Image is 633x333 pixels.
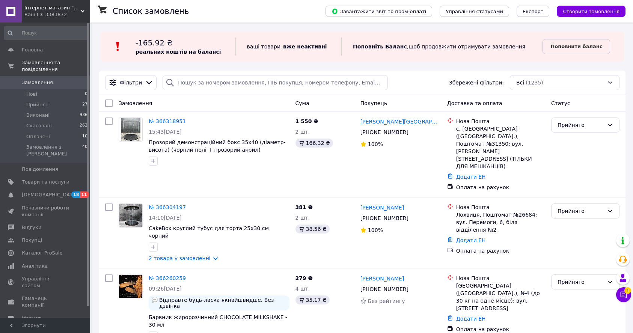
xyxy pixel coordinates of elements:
span: 10 [82,133,87,140]
a: [PERSON_NAME][GEOGRAPHIC_DATA] [360,118,441,125]
div: [GEOGRAPHIC_DATA] ([GEOGRAPHIC_DATA].), №4 (до 30 кг на одне місце): вул. [STREET_ADDRESS] [456,282,545,312]
span: -165.92 ₴ [136,38,173,47]
span: Cума [295,100,309,106]
a: № 366260259 [149,275,186,281]
button: Експорт [517,6,550,17]
span: Покупці [22,237,42,244]
span: Товари та послуги [22,179,69,185]
span: Доставка та оплата [447,100,502,106]
span: Виконані [26,112,50,119]
span: Створити замовлення [563,9,619,14]
div: Нова Пошта [456,274,545,282]
span: Каталог ProSale [22,250,62,256]
div: 38.56 ₴ [295,225,330,234]
a: 2 товара у замовленні [149,255,211,261]
span: Замовлення з [PERSON_NAME] [26,144,82,157]
a: Додати ЕН [456,316,486,322]
span: Показники роботи компанії [22,205,69,218]
div: Оплата на рахунок [456,325,545,333]
div: Нова Пошта [456,203,545,211]
span: Без рейтингу [368,298,405,304]
span: Статус [551,100,570,106]
b: Поповніть Баланс [353,44,407,50]
img: :exclamation: [112,41,124,52]
span: Замовлення [22,79,53,86]
button: Завантажити звіт по пром-оплаті [326,6,432,17]
span: 4 шт. [295,286,310,292]
a: Додати ЕН [456,174,486,180]
div: с. [GEOGRAPHIC_DATA] ([GEOGRAPHIC_DATA].), Поштомат №31350: вул. [PERSON_NAME][STREET_ADDRESS] (Т... [456,125,545,170]
img: Фото товару [121,118,140,141]
span: Управління сайтом [22,276,69,289]
b: вже неактивні [283,44,327,50]
b: Поповнити баланс [550,44,602,49]
div: [PHONE_NUMBER] [359,127,410,137]
img: Фото товару [119,204,142,227]
span: Покупець [360,100,387,106]
img: :speech_balloon: [152,297,158,303]
button: Управління статусами [440,6,509,17]
span: 09:26[DATE] [149,286,182,292]
span: 100% [368,227,383,233]
b: реальних коштів на балансі [136,49,221,55]
a: Створити замовлення [549,8,625,14]
span: Аналітика [22,263,48,270]
a: № 366304197 [149,204,186,210]
div: 166.32 ₴ [295,139,333,148]
a: [PERSON_NAME] [360,204,404,211]
div: Прийнято [558,121,604,129]
span: 279 ₴ [295,275,313,281]
a: [PERSON_NAME] [360,275,404,282]
span: Прийняті [26,101,50,108]
input: Пошук [4,26,88,40]
a: Фото товару [119,118,143,142]
span: 1 [624,287,631,294]
span: 40 [82,144,87,157]
div: Ваш ID: 3383872 [24,11,90,18]
div: [PHONE_NUMBER] [359,284,410,294]
span: 2 шт. [295,129,310,135]
div: Прийнято [558,278,604,286]
span: Оплачені [26,133,50,140]
div: Прийнято [558,207,604,215]
span: Гаманець компанії [22,295,69,309]
span: Фільтри [120,79,142,86]
span: Головна [22,47,43,53]
span: Замовлення та повідомлення [22,59,90,73]
a: Фото товару [119,274,143,298]
span: Відправте будь-ласка якнайшвидше. Без дзвінка [159,297,286,309]
h1: Список замовлень [113,7,189,16]
span: 2 шт. [295,215,310,221]
a: Додати ЕН [456,237,486,243]
span: 100% [368,141,383,147]
button: Чат з покупцем1 [616,287,631,302]
span: 27 [82,101,87,108]
div: Оплата на рахунок [456,184,545,191]
span: 0 [85,91,87,98]
div: , щоб продовжити отримувати замовлення [341,38,543,56]
span: Скасовані [26,122,52,129]
span: 14:10[DATE] [149,215,182,221]
div: Оплата на рахунок [456,247,545,255]
a: CakeBox круглий тубус для торта 25х30 см чорний [149,225,269,239]
span: Інтернет-магазин "PINstudio" [24,5,81,11]
input: Пошук за номером замовлення, ПІБ покупця, номером телефону, Email, номером накладної [163,75,388,90]
span: 15:43[DATE] [149,129,182,135]
a: Барвник жиророзчинний CHOCOLATE MILKSHAKE - 30 мл [149,314,287,328]
span: [DEMOGRAPHIC_DATA] [22,191,77,198]
span: Повідомлення [22,166,58,173]
div: [PHONE_NUMBER] [359,213,410,223]
span: Експорт [523,9,544,14]
a: Прозорий демонстраційний бокс 35х40 (діаметр-висота) (чорний полі + прозорий акрил) [149,139,286,153]
a: Фото товару [119,203,143,228]
a: Поповнити баланс [543,39,610,54]
span: 1 550 ₴ [295,118,318,124]
img: Фото товару [119,275,142,298]
span: Маркет [22,315,41,322]
span: Відгуки [22,224,41,231]
span: 18 [71,191,80,198]
div: Нова Пошта [456,118,545,125]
